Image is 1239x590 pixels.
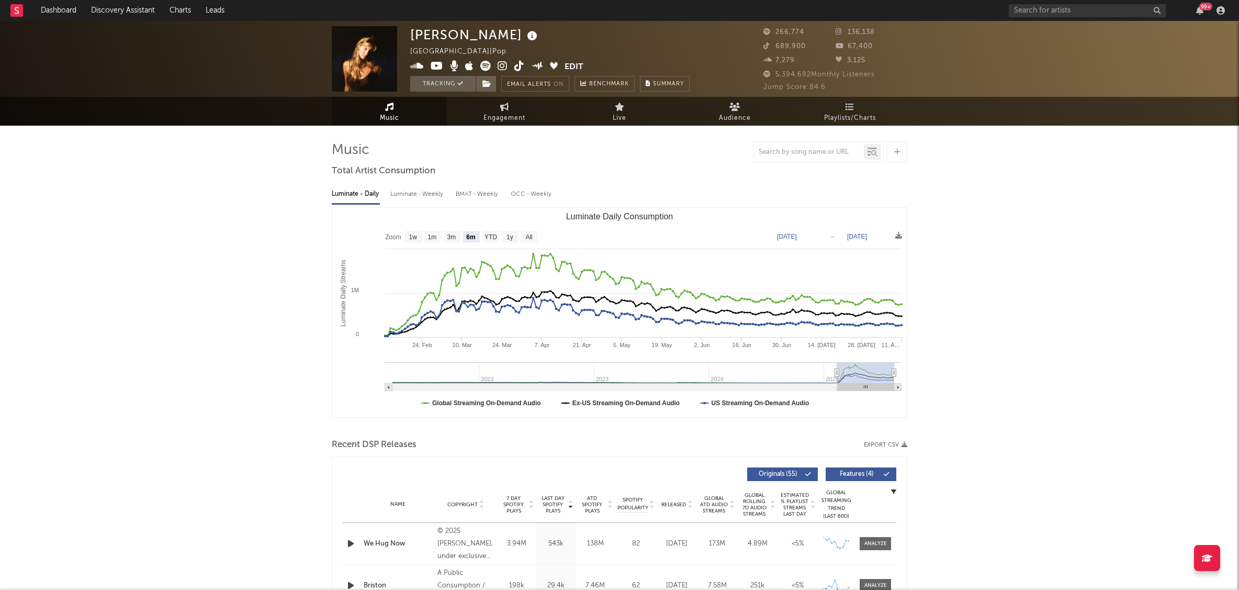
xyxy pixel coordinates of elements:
span: Benchmark [589,78,629,91]
span: 3,125 [836,57,865,64]
span: 67,400 [836,43,873,50]
text: 1y [506,233,513,241]
text: Ex-US Streaming On-Demand Audio [572,399,680,407]
text: 16. Jun [733,342,751,348]
span: Global Rolling 7D Audio Streams [740,492,769,517]
button: Export CSV [864,442,907,448]
span: Music [380,112,399,125]
div: 99 + [1199,3,1212,10]
text: 10. Mar [453,342,472,348]
button: Tracking [410,76,476,92]
a: We Hug Now [364,539,432,549]
text: → [829,233,836,240]
text: 14. [DATE] [808,342,836,348]
a: Live [562,97,677,126]
div: 4.89M [740,539,775,549]
text: Zoom [385,233,401,241]
text: 1w [409,233,418,241]
span: 689,900 [763,43,806,50]
text: 3m [447,233,456,241]
text: 11. A… [881,342,900,348]
text: Global Streaming On-Demand Audio [432,399,541,407]
text: 28. [DATE] [848,342,875,348]
text: 30. Jun [772,342,791,348]
span: 7 Day Spotify Plays [500,495,527,514]
text: 24. Mar [492,342,512,348]
span: 266,774 [763,29,804,36]
span: ATD Spotify Plays [578,495,606,514]
span: Released [661,502,686,508]
button: Edit [565,61,583,74]
a: Audience [677,97,792,126]
text: 19. May [651,342,672,348]
div: 3.94M [500,539,534,549]
text: 2. Jun [694,342,709,348]
div: Luminate - Daily [332,185,380,203]
a: Benchmark [575,76,635,92]
div: <5% [780,539,815,549]
span: Audience [719,112,751,125]
div: [PERSON_NAME] [410,26,540,43]
span: 7,279 [763,57,795,64]
text: All [525,233,532,241]
span: 5,394,682 Monthly Listeners [763,71,875,78]
text: 1M [351,287,359,293]
text: Luminate Daily Streams [340,260,347,326]
a: Music [332,97,447,126]
button: Originals(55) [747,467,818,481]
text: Luminate Daily Consumption [566,212,673,221]
text: 7. Apr [535,342,550,348]
span: Total Artist Consumption [332,165,435,177]
span: Originals ( 55 ) [754,471,802,477]
a: Playlists/Charts [792,97,907,126]
text: [DATE] [777,233,797,240]
button: Features(4) [826,467,896,481]
div: Luminate - Weekly [390,185,445,203]
div: Global Streaming Trend (Last 60D) [820,489,852,520]
button: Summary [640,76,690,92]
div: 173M [700,539,735,549]
span: Playlists/Charts [824,112,876,125]
input: Search by song name or URL [753,148,864,157]
div: Name [364,500,432,508]
span: Live [613,112,626,125]
span: Engagement [483,112,525,125]
text: US Streaming On-Demand Audio [711,399,809,407]
button: 99+ [1196,6,1203,15]
span: 136,138 [836,29,875,36]
a: Engagement [447,97,562,126]
div: 138M [578,539,612,549]
div: © 2025 [PERSON_NAME], under exclusive license to Mercury Records, a division of UMG Recordings, Inc. [437,525,494,563]
text: 24. Feb [412,342,432,348]
text: 1m [428,233,437,241]
text: 0 [356,331,359,337]
text: 5. May [613,342,631,348]
div: OCC - Weekly [511,185,553,203]
button: Email AlertsOn [501,76,569,92]
div: 82 [617,539,654,549]
span: Summary [653,81,684,87]
em: On [554,82,564,87]
span: Features ( 4 ) [832,471,881,477]
text: [DATE] [847,233,867,240]
span: Last Day Spotify Plays [539,495,567,514]
span: Jump Score: 84.6 [763,84,826,91]
text: 6m [466,233,475,241]
input: Search for artists [1009,4,1166,17]
div: [GEOGRAPHIC_DATA] | Pop [410,46,519,58]
div: [DATE] [659,539,694,549]
span: Estimated % Playlist Streams Last Day [780,492,809,517]
svg: Luminate Daily Consumption [332,208,907,417]
div: BMAT - Weekly [456,185,500,203]
text: 21. Apr [573,342,591,348]
span: Copyright [447,502,478,508]
div: 543k [539,539,573,549]
span: Recent DSP Releases [332,439,416,451]
span: Global ATD Audio Streams [700,495,728,514]
text: YTD [485,233,497,241]
span: Spotify Popularity [617,496,648,512]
